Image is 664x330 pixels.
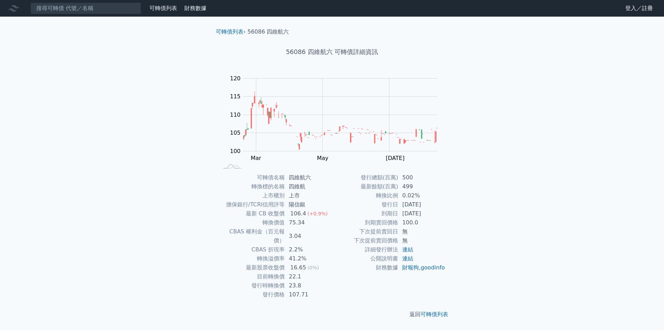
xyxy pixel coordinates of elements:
td: 四維航 [285,182,332,191]
a: 登入／註冊 [620,3,658,14]
td: 75.34 [285,218,332,227]
td: 上市 [285,191,332,200]
td: 22.1 [285,272,332,281]
td: 最新餘額(百萬) [332,182,398,191]
td: 到期日 [332,209,398,218]
h1: 56086 四維航六 可轉債詳細資訊 [210,47,454,57]
td: 轉換標的名稱 [219,182,285,191]
td: 發行價格 [219,290,285,299]
input: 搜尋可轉債 代號／名稱 [30,2,141,14]
tspan: 110 [230,112,241,118]
td: 發行時轉換價 [219,281,285,290]
g: Chart [227,75,448,161]
td: 發行日 [332,200,398,209]
a: 財報狗 [402,264,419,271]
td: 107.71 [285,290,332,299]
a: 連結 [402,255,413,262]
td: 下次提前賣回日 [332,227,398,236]
td: 陽信銀 [285,200,332,209]
td: 2.2% [285,245,332,254]
td: 500 [398,173,445,182]
li: › [216,28,246,36]
li: 56086 四維航六 [248,28,289,36]
td: 財務數據 [332,263,398,272]
td: 公開說明書 [332,254,398,263]
td: 可轉債名稱 [219,173,285,182]
tspan: 115 [230,93,241,100]
td: 詳細發行辦法 [332,245,398,254]
tspan: May [317,155,328,161]
tspan: 105 [230,130,241,136]
td: 目前轉換價 [219,272,285,281]
td: 擔保銀行/TCRI信用評等 [219,200,285,209]
td: 轉換價值 [219,218,285,227]
p: 返回 [210,310,454,319]
tspan: 120 [230,75,241,82]
td: 上市櫃別 [219,191,285,200]
td: 下次提前賣回價格 [332,236,398,245]
td: 41.2% [285,254,332,263]
td: , [398,263,445,272]
td: 無 [398,227,445,236]
tspan: [DATE] [386,155,405,161]
div: 106.4 [289,209,307,218]
td: 到期賣回價格 [332,218,398,227]
td: [DATE] [398,209,445,218]
td: 最新 CB 收盤價 [219,209,285,218]
td: 499 [398,182,445,191]
td: CBAS 權利金（百元報價） [219,227,285,245]
a: 可轉債列表 [216,28,243,35]
div: 16.65 [289,263,307,272]
span: (0%) [307,265,319,270]
tspan: Mar [251,155,261,161]
a: 可轉債列表 [149,5,177,11]
td: 100.0 [398,218,445,227]
td: 3.04 [285,227,332,245]
a: 可轉債列表 [421,311,448,318]
td: 發行總額(百萬) [332,173,398,182]
a: goodinfo [421,264,445,271]
a: 連結 [402,246,413,253]
td: CBAS 折現率 [219,245,285,254]
td: 四維航六 [285,173,332,182]
td: 無 [398,236,445,245]
tspan: 100 [230,148,241,154]
td: 轉換比例 [332,191,398,200]
a: 財務數據 [184,5,206,11]
td: 23.8 [285,281,332,290]
td: 轉換溢價率 [219,254,285,263]
td: [DATE] [398,200,445,209]
td: 0.02% [398,191,445,200]
span: (+0.9%) [307,211,328,216]
td: 最新股票收盤價 [219,263,285,272]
